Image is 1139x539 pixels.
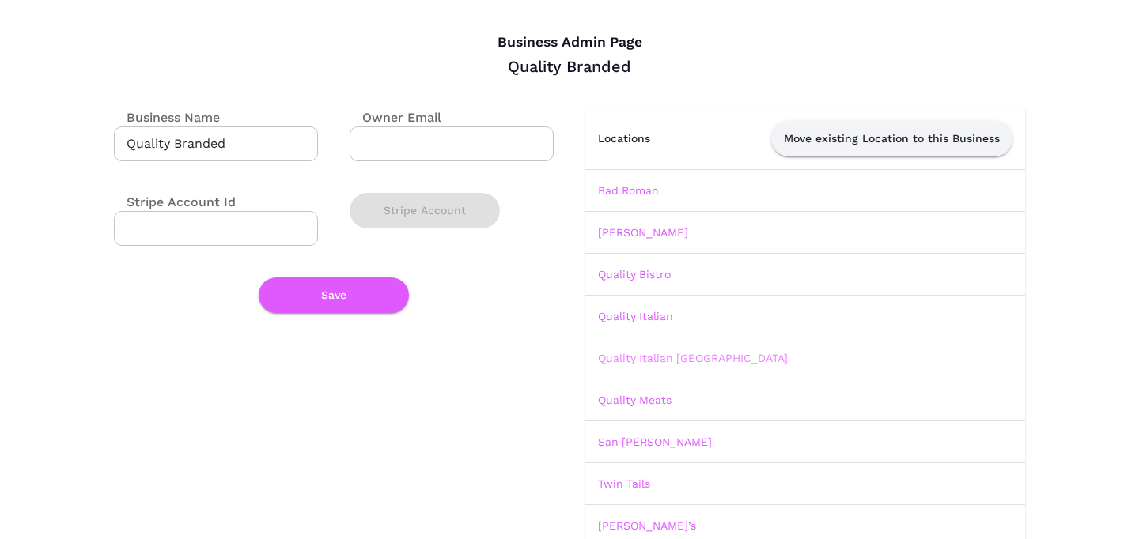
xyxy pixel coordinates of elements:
div: Quality Branded [114,56,1025,77]
button: Save [259,277,409,313]
a: Quality Italian [GEOGRAPHIC_DATA] [598,352,788,364]
label: Stripe Account Id [114,193,236,211]
label: Owner Email [350,108,441,126]
h4: Business Admin Page [114,34,1025,51]
label: Business Name [114,108,220,126]
a: Quality Italian [598,310,673,322]
a: Twin Tails [598,477,650,490]
a: [PERSON_NAME]’s [598,519,696,532]
a: San [PERSON_NAME] [598,435,712,448]
a: Quality Meats [598,394,672,406]
a: [PERSON_NAME] [598,226,688,239]
button: Move existing Location to this Business [771,121,1012,156]
a: Quality Bistro [598,268,671,281]
a: Stripe Account [350,204,500,215]
a: Bad Roman [598,184,659,197]
th: Locations [585,108,684,170]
